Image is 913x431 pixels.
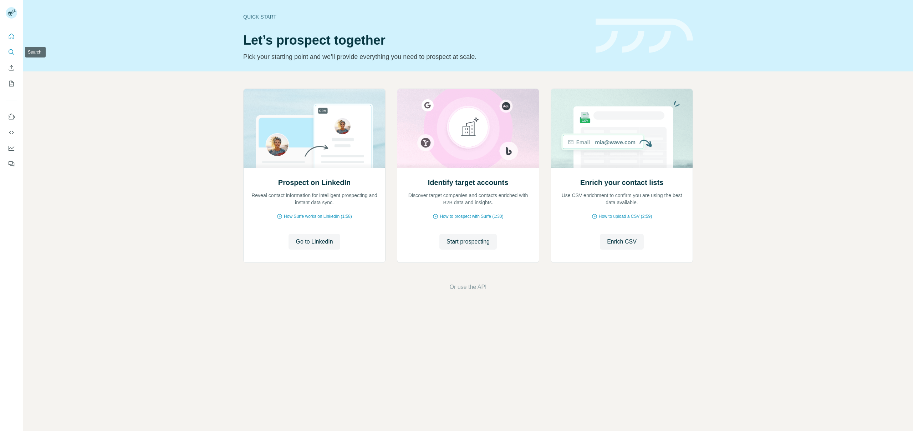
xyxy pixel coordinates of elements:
[600,234,644,250] button: Enrich CSV
[6,157,17,170] button: Feedback
[6,126,17,139] button: Use Surfe API
[580,177,663,187] h2: Enrich your contact lists
[243,89,386,168] img: Prospect on LinkedIn
[289,234,340,250] button: Go to LinkedIn
[439,234,497,250] button: Start prospecting
[599,213,652,220] span: How to upload a CSV (2:59)
[607,237,637,246] span: Enrich CSV
[6,61,17,74] button: Enrich CSV
[558,192,685,206] p: Use CSV enrichment to confirm you are using the best data available.
[243,13,587,20] div: Quick start
[449,283,486,291] button: Or use the API
[6,30,17,43] button: Quick start
[243,33,587,47] h1: Let’s prospect together
[404,192,532,206] p: Discover target companies and contacts enriched with B2B data and insights.
[296,237,333,246] span: Go to LinkedIn
[440,213,503,220] span: How to prospect with Surfe (1:30)
[6,110,17,123] button: Use Surfe on LinkedIn
[284,213,352,220] span: How Surfe works on LinkedIn (1:58)
[251,192,378,206] p: Reveal contact information for intelligent prospecting and instant data sync.
[6,46,17,59] button: Search
[278,177,351,187] h2: Prospect on LinkedIn
[6,77,17,90] button: My lists
[397,89,539,168] img: Identify target accounts
[551,89,693,168] img: Enrich your contact lists
[596,19,693,53] img: banner
[6,142,17,155] button: Dashboard
[428,177,509,187] h2: Identify target accounts
[447,237,490,246] span: Start prospecting
[243,52,587,62] p: Pick your starting point and we’ll provide everything you need to prospect at scale.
